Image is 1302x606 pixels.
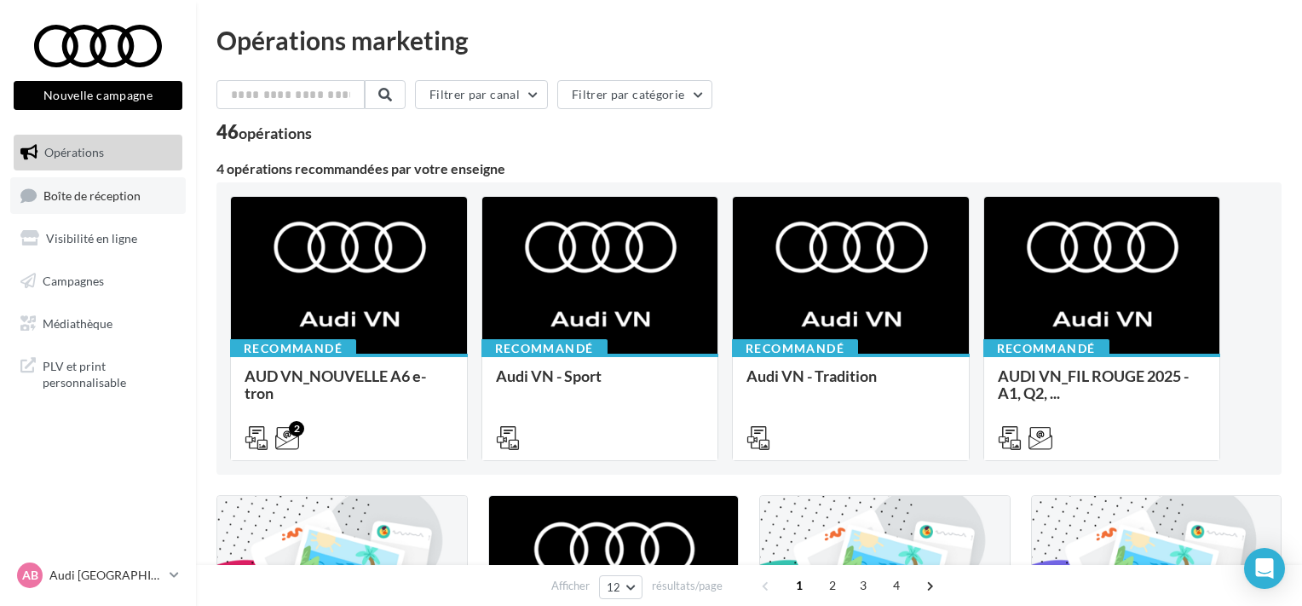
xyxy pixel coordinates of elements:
span: AUDI VN_FIL ROUGE 2025 - A1, Q2, ... [998,366,1189,402]
span: PLV et print personnalisable [43,355,176,391]
span: AUD VN_NOUVELLE A6 e-tron [245,366,426,402]
a: Opérations [10,135,186,170]
div: 46 [216,123,312,141]
span: Visibilité en ligne [46,231,137,245]
div: Recommandé [983,339,1109,358]
span: résultats/page [652,578,723,594]
button: Nouvelle campagne [14,81,182,110]
a: AB Audi [GEOGRAPHIC_DATA] [14,559,182,592]
span: AB [22,567,38,584]
span: Médiathèque [43,315,112,330]
span: Audi VN - Tradition [746,366,877,385]
a: Campagnes [10,263,186,299]
div: 2 [289,421,304,436]
span: 1 [786,572,813,599]
div: Open Intercom Messenger [1244,548,1285,589]
div: opérations [239,125,312,141]
span: 12 [607,580,621,594]
button: Filtrer par catégorie [557,80,712,109]
span: 4 [883,572,910,599]
button: 12 [599,575,642,599]
div: 4 opérations recommandées par votre enseigne [216,162,1282,176]
a: Médiathèque [10,306,186,342]
div: Recommandé [230,339,356,358]
span: 2 [819,572,846,599]
span: Campagnes [43,274,104,288]
span: Afficher [551,578,590,594]
p: Audi [GEOGRAPHIC_DATA] [49,567,163,584]
div: Recommandé [732,339,858,358]
span: Boîte de réception [43,188,141,202]
button: Filtrer par canal [415,80,548,109]
span: Opérations [44,145,104,159]
span: Audi VN - Sport [496,366,602,385]
div: Recommandé [481,339,608,358]
span: 3 [850,572,877,599]
a: Visibilité en ligne [10,221,186,257]
a: PLV et print personnalisable [10,348,186,398]
div: Opérations marketing [216,27,1282,53]
a: Boîte de réception [10,177,186,214]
